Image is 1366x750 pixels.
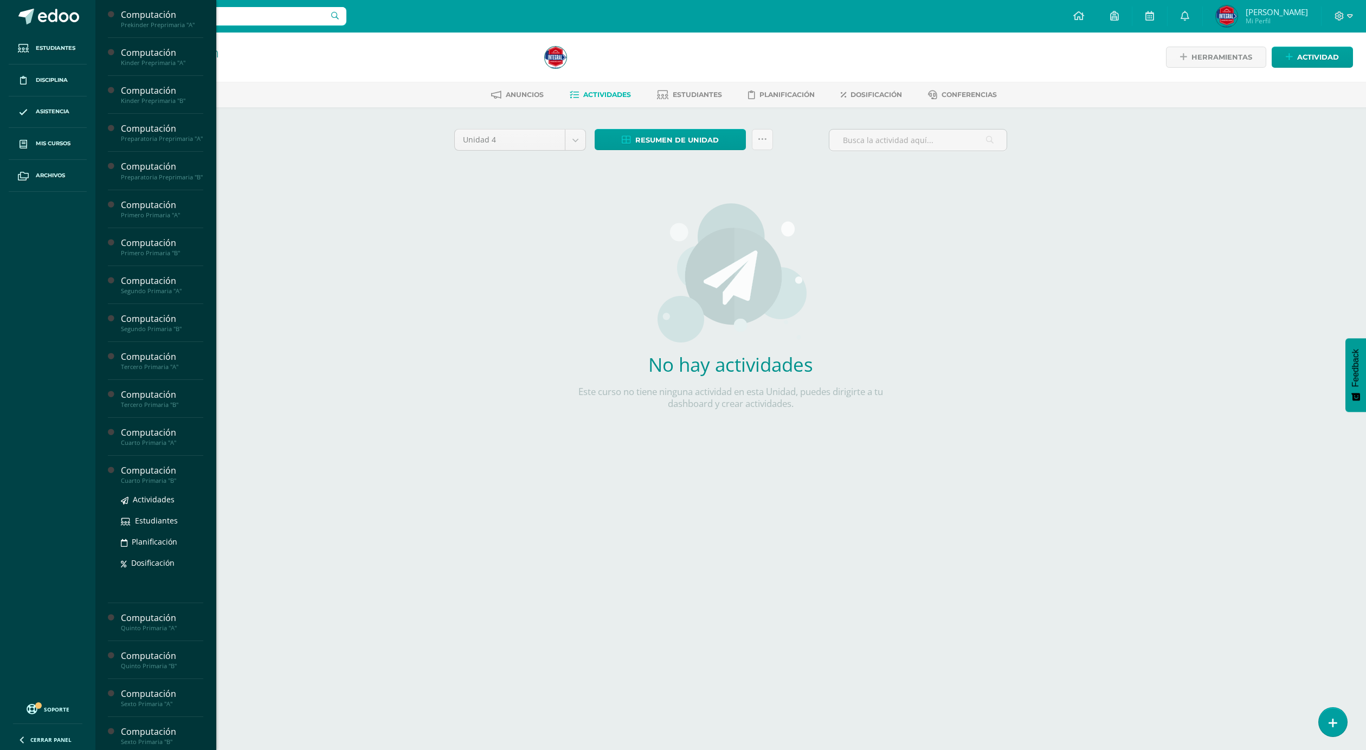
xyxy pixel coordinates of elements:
[841,86,902,104] a: Dosificación
[121,122,203,143] a: ComputaciónPreparatoria Preprimaria "A"
[9,96,87,128] a: Asistencia
[133,494,175,505] span: Actividades
[121,199,203,211] div: Computación
[1345,338,1366,412] button: Feedback - Mostrar encuesta
[137,44,532,60] h1: Computación
[121,612,203,632] a: ComputaciónQuinto Primaria "A"
[571,386,891,410] p: Este curso no tiene ninguna actividad en esta Unidad, puedes dirigirte a tu dashboard y crear act...
[36,107,69,116] span: Asistencia
[121,160,203,180] a: ComputaciónPreparatoria Preprimaria "B"
[121,47,203,59] div: Computación
[121,351,203,363] div: Computación
[9,128,87,160] a: Mis cursos
[1191,47,1252,67] span: Herramientas
[583,90,631,99] span: Actividades
[121,313,203,333] a: ComputaciónSegundo Primaria "B"
[121,464,203,477] div: Computación
[121,439,203,447] div: Cuarto Primaria "A"
[121,612,203,624] div: Computación
[657,86,722,104] a: Estudiantes
[121,211,203,219] div: Primero Primaria "A"
[121,726,203,746] a: ComputaciónSexto Primaria "B"
[121,624,203,632] div: Quinto Primaria "A"
[506,90,544,99] span: Anuncios
[1246,16,1308,25] span: Mi Perfil
[121,275,203,287] div: Computación
[1246,7,1308,17] span: [PERSON_NAME]
[121,426,203,439] div: Computación
[36,171,65,180] span: Archivos
[463,130,557,150] span: Unidad 4
[9,160,87,192] a: Archivos
[121,363,203,371] div: Tercero Primaria "A"
[121,85,203,105] a: ComputaciónKinder Preprimaria "B"
[121,21,203,29] div: Prekinder Preprimaria "A"
[121,85,203,97] div: Computación
[121,557,203,569] a: Dosificación
[135,515,178,526] span: Estudiantes
[36,76,68,85] span: Disciplina
[654,202,808,343] img: activities.png
[829,130,1007,151] input: Busca la actividad aquí...
[132,536,177,547] span: Planificación
[137,60,532,70] div: Tercero Primaria 'A'
[121,700,203,708] div: Sexto Primaria "A"
[121,9,203,29] a: ComputaciónPrekinder Preprimaria "A"
[545,47,566,68] img: 6567dd4201f82c4dcbe86bc0297fb11a.png
[571,352,891,377] h2: No hay actividades
[13,701,82,716] a: Soporte
[121,275,203,295] a: ComputaciónSegundo Primaria "A"
[455,130,585,150] a: Unidad 4
[121,351,203,371] a: ComputaciónTercero Primaria "A"
[1297,47,1339,67] span: Actividad
[121,662,203,670] div: Quinto Primaria "B"
[635,130,719,150] span: Resumen de unidad
[928,86,997,104] a: Conferencias
[102,7,346,25] input: Busca un usuario...
[36,139,70,148] span: Mis cursos
[131,558,175,568] span: Dosificación
[121,426,203,447] a: ComputaciónCuarto Primaria "A"
[673,90,722,99] span: Estudiantes
[1166,47,1266,68] a: Herramientas
[1351,349,1361,387] span: Feedback
[121,650,203,670] a: ComputaciónQuinto Primaria "B"
[1272,47,1353,68] a: Actividad
[491,86,544,104] a: Anuncios
[121,173,203,181] div: Preparatoria Preprimaria "B"
[121,493,203,506] a: Actividades
[121,9,203,21] div: Computación
[1216,5,1238,27] img: 6567dd4201f82c4dcbe86bc0297fb11a.png
[121,477,203,484] div: Cuarto Primaria "B"
[570,86,631,104] a: Actividades
[121,738,203,746] div: Sexto Primaria "B"
[121,650,203,662] div: Computación
[121,688,203,700] div: Computación
[121,325,203,333] div: Segundo Primaria "B"
[36,44,75,53] span: Estudiantes
[759,90,815,99] span: Planificación
[121,135,203,143] div: Preparatoria Preprimaria "A"
[121,726,203,738] div: Computación
[121,199,203,219] a: ComputaciónPrimero Primaria "A"
[9,64,87,96] a: Disciplina
[121,122,203,135] div: Computación
[121,389,203,401] div: Computación
[121,59,203,67] div: Kinder Preprimaria "A"
[44,706,69,713] span: Soporte
[121,97,203,105] div: Kinder Preprimaria "B"
[121,237,203,249] div: Computación
[9,33,87,64] a: Estudiantes
[121,237,203,257] a: ComputaciónPrimero Primaria "B"
[121,47,203,67] a: ComputaciónKinder Preprimaria "A"
[748,86,815,104] a: Planificación
[850,90,902,99] span: Dosificación
[121,401,203,409] div: Tercero Primaria "B"
[121,287,203,295] div: Segundo Primaria "A"
[942,90,997,99] span: Conferencias
[121,535,203,548] a: Planificación
[30,736,72,743] span: Cerrar panel
[121,389,203,409] a: ComputaciónTercero Primaria "B"
[121,249,203,257] div: Primero Primaria "B"
[595,129,746,150] a: Resumen de unidad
